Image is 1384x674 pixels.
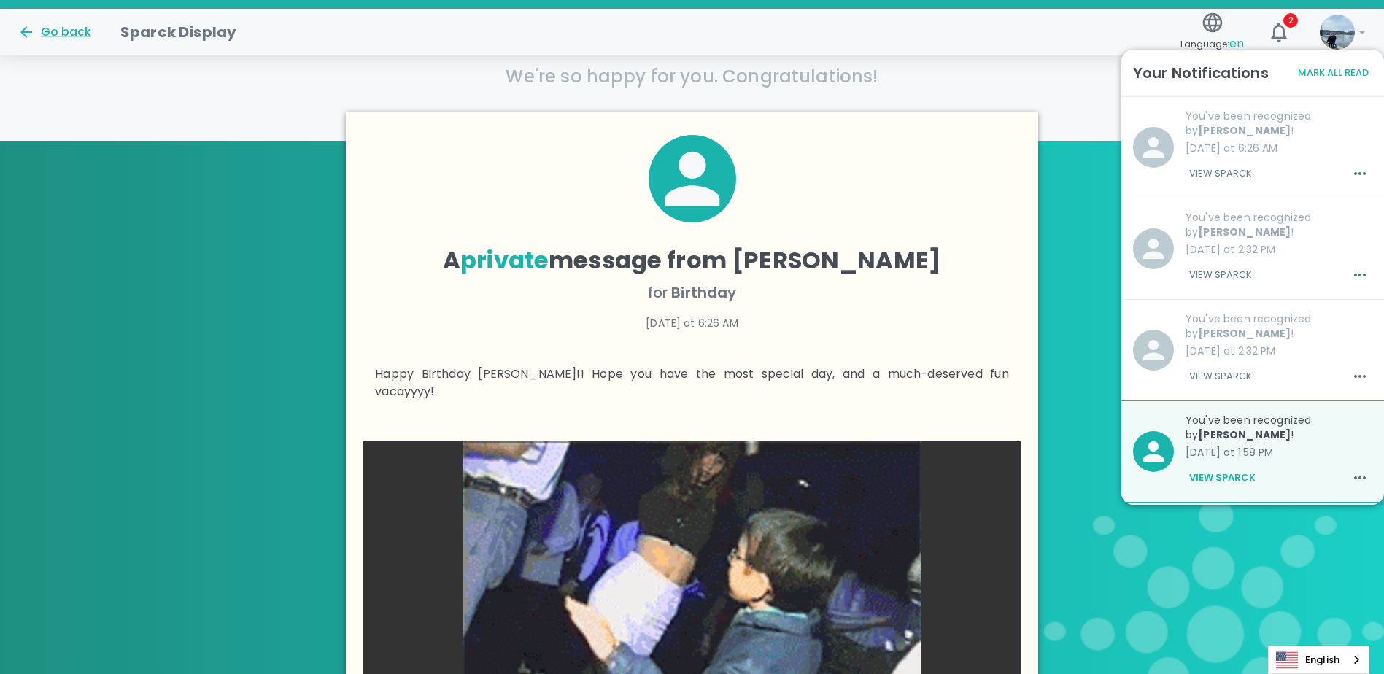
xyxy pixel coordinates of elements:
[1186,161,1256,186] button: View Sparck
[460,244,549,276] span: private
[1186,109,1372,138] p: You've been recognized by !
[1133,61,1269,85] h6: Your Notifications
[1229,35,1244,52] span: en
[375,316,1009,330] p: [DATE] at 6:26 AM
[1186,141,1372,155] p: [DATE] at 6:26 AM
[375,365,1009,400] p: Happy Birthday [PERSON_NAME]!! Hope you have the most special day, and a much-deserved fun vacayyyy!
[1198,326,1291,341] b: [PERSON_NAME]
[1186,413,1372,442] p: You've been recognized by !
[1294,62,1372,85] button: Mark All Read
[1268,646,1369,674] div: Language
[375,281,1009,304] p: for
[1186,445,1372,460] p: [DATE] at 1:58 PM
[1198,123,1291,138] b: [PERSON_NAME]
[1186,263,1256,287] button: View Sparck
[120,20,236,44] h1: Sparck Display
[1186,242,1372,257] p: [DATE] at 2:32 PM
[1186,344,1372,358] p: [DATE] at 2:32 PM
[1269,646,1369,673] a: English
[1320,15,1355,50] img: Picture of Anna Belle
[671,282,736,303] span: Birthday
[1186,364,1256,389] button: View Sparck
[1198,225,1291,239] b: [PERSON_NAME]
[1186,311,1372,341] p: You've been recognized by !
[1186,465,1259,490] button: View Sparck
[1180,34,1244,54] span: Language:
[18,23,91,41] button: Go back
[1261,15,1296,50] button: 2
[1175,7,1250,58] button: Language:en
[1283,13,1298,28] span: 2
[375,246,1009,275] h4: A message from [PERSON_NAME]
[1198,427,1291,442] b: [PERSON_NAME]
[1186,210,1372,239] p: You've been recognized by !
[1268,646,1369,674] aside: Language selected: English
